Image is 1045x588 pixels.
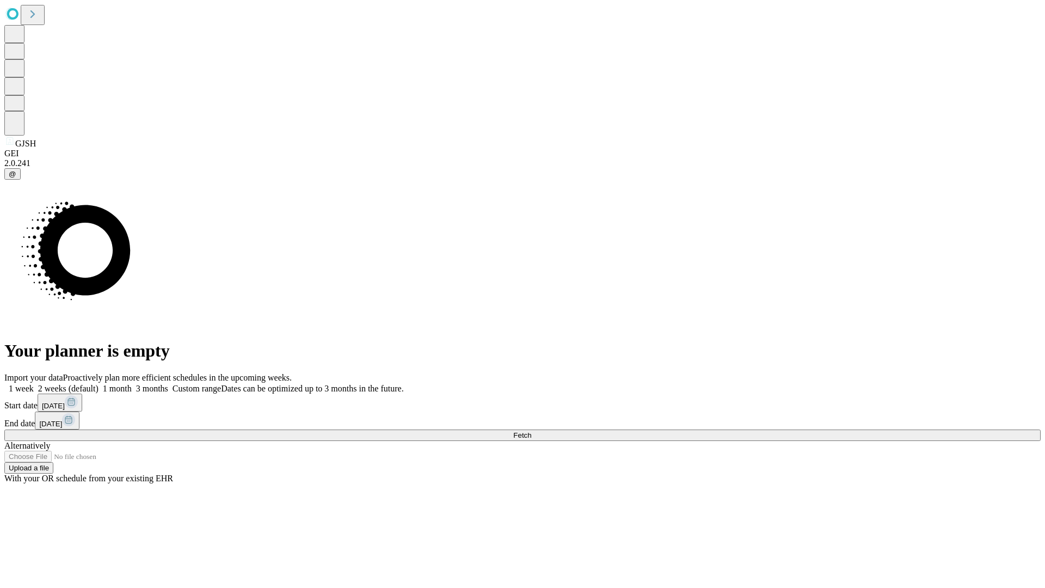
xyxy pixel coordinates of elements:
span: With your OR schedule from your existing EHR [4,474,173,483]
span: Dates can be optimized up to 3 months in the future. [221,384,403,393]
span: Custom range [173,384,221,393]
div: End date [4,412,1041,430]
span: 3 months [136,384,168,393]
button: [DATE] [35,412,79,430]
button: [DATE] [38,394,82,412]
span: Alternatively [4,441,50,450]
button: Upload a file [4,462,53,474]
span: @ [9,170,16,178]
span: 2 weeks (default) [38,384,99,393]
div: Start date [4,394,1041,412]
div: GEI [4,149,1041,158]
span: [DATE] [39,420,62,428]
span: Import your data [4,373,63,382]
span: Fetch [513,431,531,439]
span: 1 week [9,384,34,393]
span: GJSH [15,139,36,148]
span: 1 month [103,384,132,393]
h1: Your planner is empty [4,341,1041,361]
button: @ [4,168,21,180]
div: 2.0.241 [4,158,1041,168]
span: Proactively plan more efficient schedules in the upcoming weeks. [63,373,292,382]
span: [DATE] [42,402,65,410]
button: Fetch [4,430,1041,441]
